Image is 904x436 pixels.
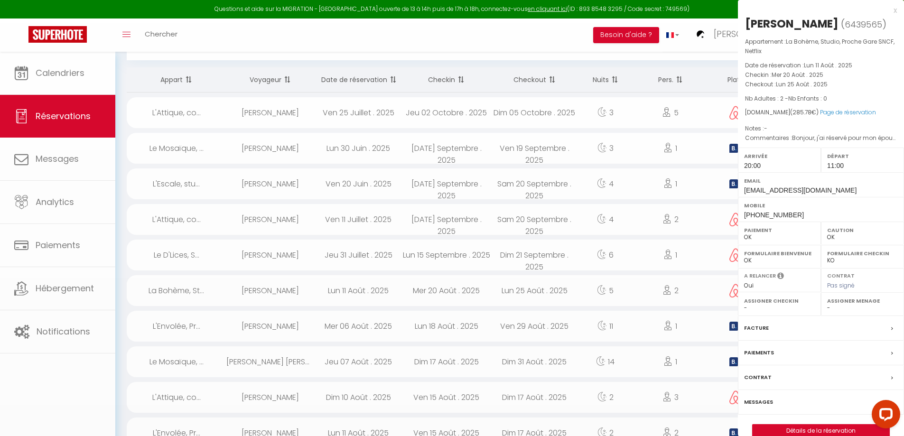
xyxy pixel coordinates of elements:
[827,225,898,235] label: Caution
[820,108,876,116] a: Page de réservation
[788,94,827,102] span: Nb Enfants : 0
[745,61,897,70] p: Date de réservation :
[827,151,898,161] label: Départ
[777,272,784,282] i: Sélectionner OUI si vous souhaiter envoyer les séquences de messages post-checkout
[827,296,898,306] label: Assigner Menage
[804,61,852,69] span: Lun 11 Août . 2025
[745,37,895,55] span: La Bohème, Studio, Proche Gare SNCF, Netflix
[744,296,815,306] label: Assigner Checkin
[744,176,898,186] label: Email
[744,397,773,407] label: Messages
[772,71,823,79] span: Mer 20 Août . 2025
[864,396,904,436] iframe: LiveChat chat widget
[845,19,882,30] span: 6439565
[744,323,769,333] label: Facture
[744,348,774,358] label: Paiements
[745,70,897,80] p: Checkin :
[745,94,827,102] span: Nb Adultes : 2 -
[744,151,815,161] label: Arrivée
[744,201,898,210] label: Mobile
[841,18,886,31] span: ( )
[745,108,897,117] div: [DOMAIN_NAME]
[744,211,804,219] span: [PHONE_NUMBER]
[744,272,776,280] label: A relancer
[745,37,897,56] p: Appartement :
[827,249,898,258] label: Formulaire Checkin
[790,108,819,116] span: ( €)
[776,80,828,88] span: Lun 25 Août . 2025
[744,225,815,235] label: Paiement
[738,5,897,16] div: x
[744,372,772,382] label: Contrat
[827,162,844,169] span: 11:00
[744,162,761,169] span: 20:00
[764,124,767,132] span: -
[745,16,839,31] div: [PERSON_NAME]
[745,133,897,143] p: Commentaires :
[744,249,815,258] label: Formulaire Bienvenue
[745,80,897,89] p: Checkout :
[827,272,855,278] label: Contrat
[744,186,857,194] span: [EMAIL_ADDRESS][DOMAIN_NAME]
[827,281,855,289] span: Pas signé
[792,108,811,116] span: 285.78
[745,124,897,133] p: Notes :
